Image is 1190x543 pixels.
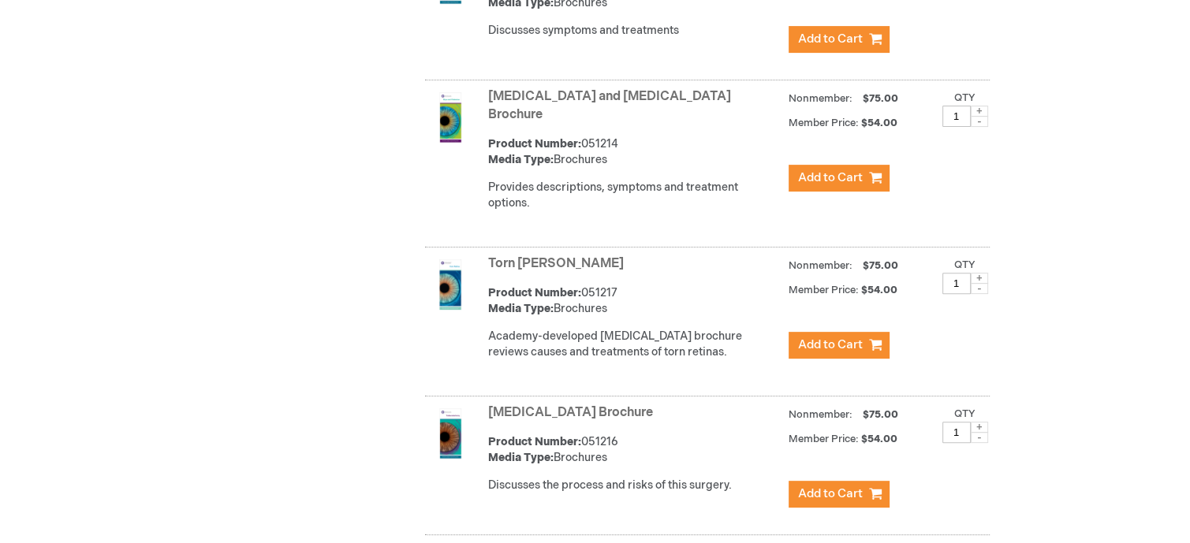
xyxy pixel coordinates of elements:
strong: Nonmember: [789,89,852,109]
label: Qty [954,91,976,104]
strong: Product Number: [488,435,581,448]
strong: Member Price: [789,117,859,129]
input: Qty [942,273,971,294]
p: Discusses the process and risks of this surgery. [488,478,781,493]
strong: Media Type: [488,153,554,166]
button: Add to Cart [789,165,890,192]
span: $54.00 [861,433,900,445]
div: Provides descriptions, symptoms and treatment options. [488,180,781,211]
div: Academy-developed [MEDICAL_DATA] brochure reviews causes and treatments of torn retinas. [488,329,781,360]
span: $75.00 [860,259,901,272]
span: $54.00 [861,117,900,129]
span: $75.00 [860,408,901,421]
button: Add to Cart [789,481,890,508]
a: [MEDICAL_DATA] Brochure [488,405,653,420]
strong: Member Price: [789,284,859,296]
strong: Nonmember: [789,405,852,425]
strong: Media Type: [488,302,554,315]
div: 051216 Brochures [488,434,781,466]
strong: Member Price: [789,433,859,445]
strong: Nonmember: [789,256,852,276]
strong: Product Number: [488,137,581,151]
span: Add to Cart [798,32,863,46]
img: Trabeculectomy Brochure [425,408,476,459]
span: $54.00 [861,284,900,296]
button: Add to Cart [789,26,890,53]
input: Qty [942,422,971,443]
input: Qty [942,106,971,127]
div: 051214 Brochures [488,136,781,168]
strong: Media Type: [488,451,554,464]
a: [MEDICAL_DATA] and [MEDICAL_DATA] Brochure [488,89,731,122]
div: 051217 Brochures [488,285,781,317]
img: Stye and Chalazion Brochure [425,92,476,143]
strong: Product Number: [488,286,581,299]
span: Add to Cart [798,486,863,501]
img: Torn Retina Brochure [425,259,476,310]
label: Qty [954,407,976,420]
button: Add to Cart [789,332,890,359]
div: Discusses symptoms and treatments [488,23,781,39]
span: $75.00 [860,92,901,105]
a: Torn [PERSON_NAME] [488,256,624,271]
label: Qty [954,258,976,271]
span: Add to Cart [798,337,863,352]
span: Add to Cart [798,170,863,185]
